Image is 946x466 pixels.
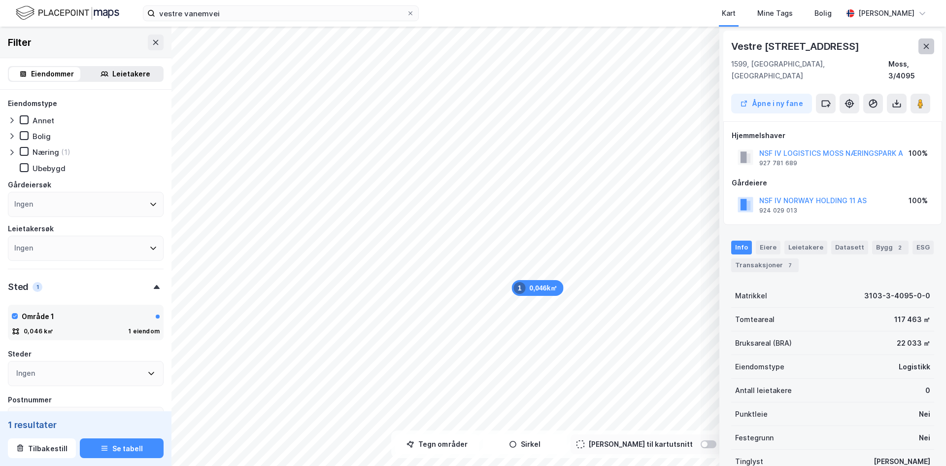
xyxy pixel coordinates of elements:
div: Leietakere [784,241,827,254]
div: (1) [61,147,70,157]
div: 0 [925,385,930,396]
div: Hjemmelshaver [732,130,934,142]
div: Sted [8,281,29,293]
div: [PERSON_NAME] til kartutsnitt [588,438,693,450]
div: Moss, 3/4095 [888,58,934,82]
button: Tegn områder [395,434,479,454]
iframe: Chat Widget [897,419,946,466]
div: Transaksjoner [731,258,799,272]
div: Leietakere [112,68,150,80]
div: 924 029 013 [759,207,797,215]
div: 3103-3-4095-0-0 [864,290,930,302]
div: Steder [8,348,32,360]
div: 100% [909,147,928,159]
div: Eiendomstype [8,98,57,109]
div: Punktleie [735,408,768,420]
div: 117 463 ㎡ [894,314,930,325]
div: 1 resultater [8,419,164,430]
div: Leietakersøk [8,223,54,235]
div: Map marker [512,280,564,296]
div: Ingen [14,242,33,254]
div: Matrikkel [735,290,767,302]
div: Datasett [831,241,868,254]
div: Kontrollprogram for chat [897,419,946,466]
div: Kart [722,7,736,19]
div: Område 1 [22,311,54,323]
div: Tomteareal [735,314,775,325]
div: Gårdeiersøk [8,179,51,191]
div: Filter [8,35,32,50]
div: 100% [909,195,928,207]
div: 927 781 689 [759,159,797,167]
div: Bruksareal (BRA) [735,337,792,349]
div: Eiendomstype [735,361,784,373]
div: 1 [514,282,526,294]
div: Logistikk [899,361,930,373]
button: Åpne i ny fane [731,94,812,113]
div: Eiere [756,241,780,254]
div: Mine Tags [757,7,793,19]
div: Næring [33,147,59,157]
div: Gårdeiere [732,177,934,189]
button: Sirkel [483,434,567,454]
div: ESG [912,241,934,254]
div: Postnummer [8,394,52,406]
div: 1 eiendom [128,327,160,335]
div: Ingen [14,198,33,210]
div: Ingen [16,367,35,379]
div: Bygg [872,241,909,254]
div: Info [731,241,752,254]
div: Festegrunn [735,432,774,444]
div: 2 [895,243,905,252]
div: 7 [785,260,795,270]
img: logo.f888ab2527a4732fd821a326f86c7f29.svg [16,4,119,22]
div: 1599, [GEOGRAPHIC_DATA], [GEOGRAPHIC_DATA] [731,58,888,82]
input: Søk på adresse, matrikkel, gårdeiere, leietakere eller personer [155,6,406,21]
button: Se tabell [80,438,164,458]
div: Antall leietakere [735,385,792,396]
div: 1 [33,282,42,292]
div: Nei [919,408,930,420]
div: Annet [33,116,54,125]
div: Bolig [33,132,51,141]
button: Tilbakestill [8,438,76,458]
div: Bolig [814,7,832,19]
div: Ubebygd [33,164,66,173]
div: [PERSON_NAME] [858,7,914,19]
div: Vestre [STREET_ADDRESS] [731,38,861,54]
div: 22 033 ㎡ [897,337,930,349]
div: 0,046 k㎡ [24,327,54,335]
div: Eiendommer [31,68,74,80]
